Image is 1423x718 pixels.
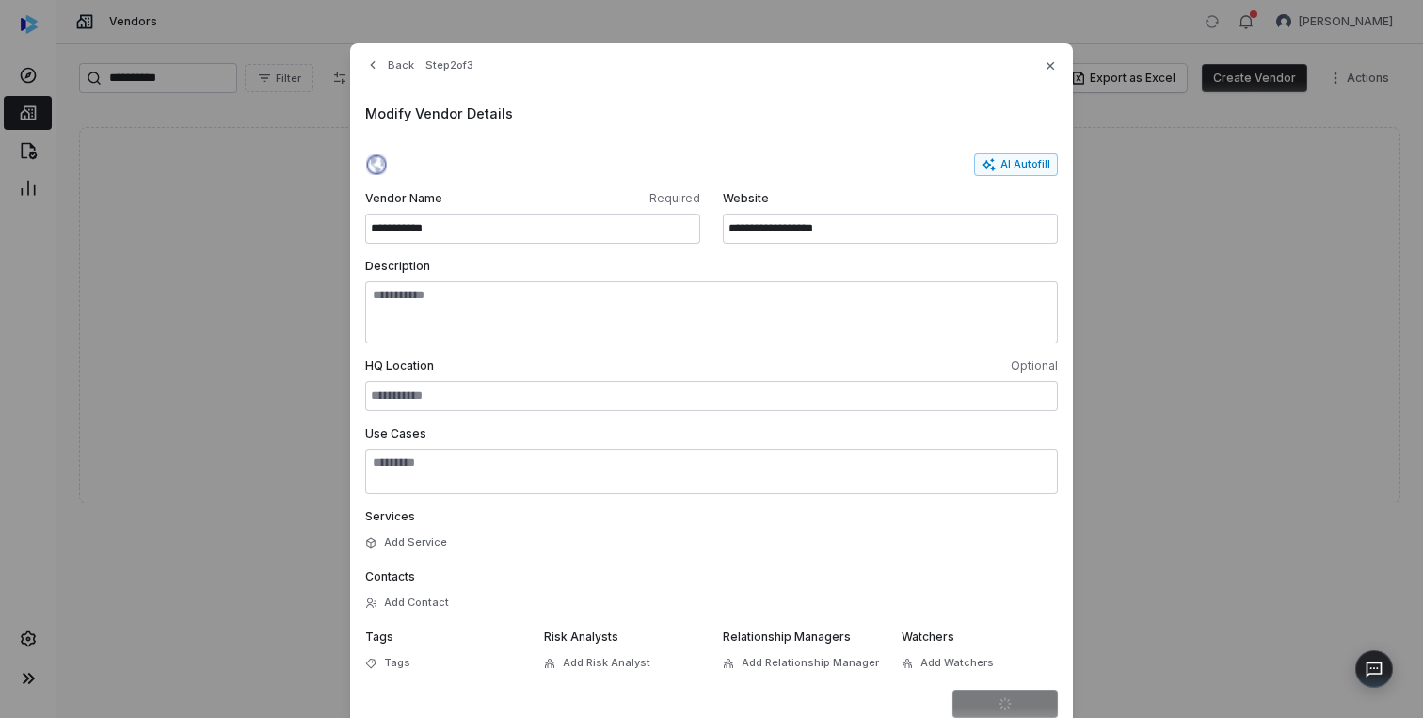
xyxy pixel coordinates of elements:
[365,104,1058,123] span: Modify Vendor Details
[742,656,879,670] span: Add Relationship Manager
[715,359,1058,374] span: Optional
[365,630,393,644] span: Tags
[723,630,851,644] span: Relationship Managers
[425,58,473,72] span: Step 2 of 3
[360,48,420,82] button: Back
[723,191,1058,206] span: Website
[974,153,1058,176] button: AI Autofill
[365,359,708,374] span: HQ Location
[360,526,453,560] button: Add Service
[896,646,999,680] button: Add Watchers
[536,191,700,206] span: Required
[365,569,415,583] span: Contacts
[902,630,954,644] span: Watchers
[365,259,430,273] span: Description
[563,656,650,670] span: Add Risk Analyst
[365,191,529,206] span: Vendor Name
[365,426,426,440] span: Use Cases
[360,586,455,620] button: Add Contact
[365,509,415,523] span: Services
[384,656,410,670] span: Tags
[544,630,618,644] span: Risk Analysts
